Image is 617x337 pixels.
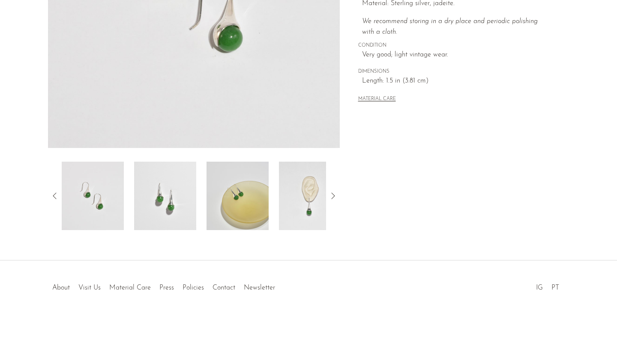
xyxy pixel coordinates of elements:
span: DIMENSIONS [358,68,551,76]
img: Jadeite Teardrop Earrings [207,162,269,230]
a: Material Care [109,284,151,291]
a: Press [159,284,174,291]
a: Contact [213,284,235,291]
img: Jadeite Teardrop Earrings [62,162,124,230]
span: CONDITION [358,42,551,50]
a: Policies [183,284,204,291]
button: MATERIAL CARE [358,96,396,103]
span: Length: 1.5 in (3.81 cm) [362,76,551,87]
a: About [52,284,70,291]
a: Visit Us [78,284,101,291]
img: Jadeite Teardrop Earrings [279,162,341,230]
i: We recommend storing in a dry place and periodic polishing with a cloth. [362,18,538,36]
ul: Quick links [48,278,279,294]
a: IG [536,284,543,291]
span: Very good; light vintage wear. [362,50,551,61]
ul: Social Medias [532,278,563,294]
a: PT [551,284,559,291]
img: Jadeite Teardrop Earrings [134,162,196,230]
